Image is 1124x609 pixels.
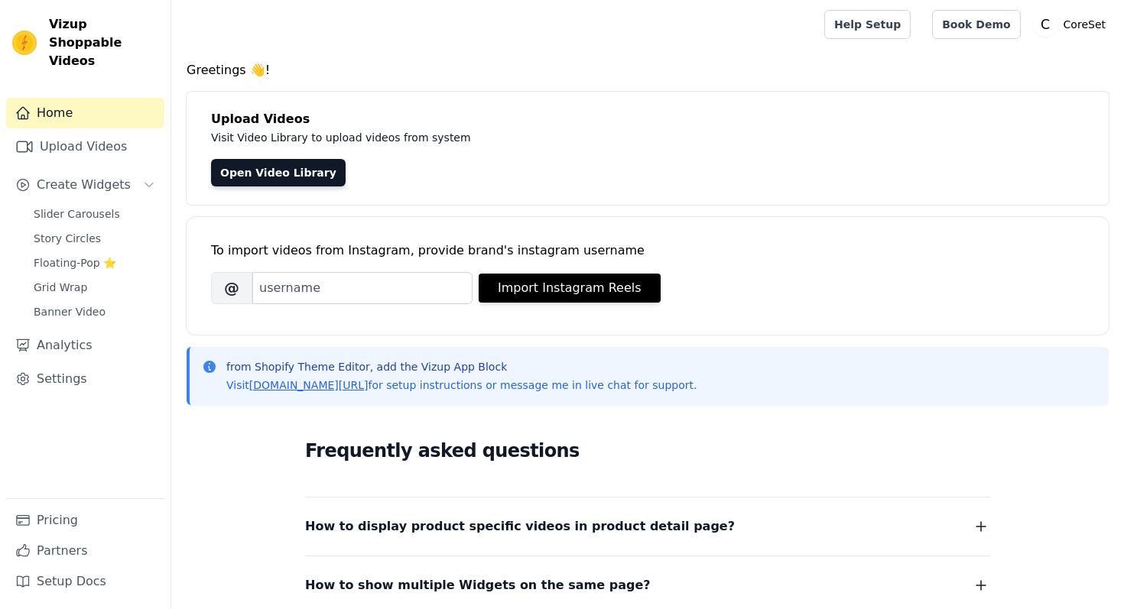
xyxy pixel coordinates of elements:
a: Floating-Pop ⭐ [24,252,164,274]
a: Banner Video [24,301,164,322]
h2: Frequently asked questions [305,436,990,466]
a: Help Setup [824,10,911,39]
span: Create Widgets [37,176,131,194]
span: Banner Video [34,304,106,319]
a: Open Video Library [211,159,346,186]
div: To import videos from Instagram, provide brand's instagram username [211,241,1084,260]
a: Setup Docs [6,566,164,597]
a: Analytics [6,330,164,361]
img: Vizup [12,31,37,55]
h4: Greetings 👋! [187,61,1109,79]
span: How to display product specific videos in product detail page? [305,516,735,537]
button: How to display product specific videos in product detail page? [305,516,990,537]
a: Grid Wrap [24,277,164,298]
a: Settings [6,364,164,394]
button: How to show multiple Widgets on the same page? [305,575,990,596]
a: Book Demo [932,10,1020,39]
span: Grid Wrap [34,280,87,295]
button: Import Instagram Reels [479,274,661,303]
p: from Shopify Theme Editor, add the Vizup App Block [226,359,697,374]
span: Slider Carousels [34,206,120,222]
input: username [252,272,473,304]
text: C [1041,17,1050,32]
a: [DOMAIN_NAME][URL] [249,379,369,391]
a: Slider Carousels [24,203,164,225]
a: Pricing [6,505,164,536]
a: Story Circles [24,228,164,249]
span: @ [211,272,252,304]
a: Home [6,98,164,128]
button: C CoreSet [1033,11,1112,38]
span: Vizup Shoppable Videos [49,15,158,70]
a: Partners [6,536,164,566]
button: Create Widgets [6,170,164,200]
p: CoreSet [1057,11,1112,38]
a: Upload Videos [6,131,164,162]
span: Story Circles [34,231,101,246]
p: Visit for setup instructions or message me in live chat for support. [226,377,697,393]
h4: Upload Videos [211,110,1084,128]
span: How to show multiple Widgets on the same page? [305,575,651,596]
p: Visit Video Library to upload videos from system [211,128,896,147]
span: Floating-Pop ⭐ [34,255,116,270]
